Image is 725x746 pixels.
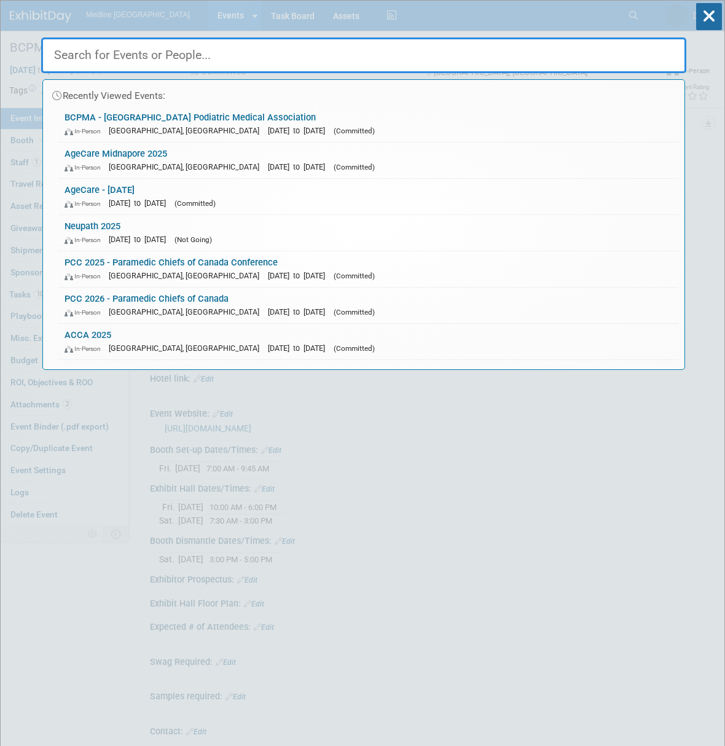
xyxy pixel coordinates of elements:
span: (Committed) [334,163,375,171]
span: In-Person [65,127,106,135]
span: (Committed) [334,272,375,280]
a: PCC 2025 - Paramedic Chiefs of Canada Conference In-Person [GEOGRAPHIC_DATA], [GEOGRAPHIC_DATA] [... [58,251,678,287]
span: [GEOGRAPHIC_DATA], [GEOGRAPHIC_DATA] [109,271,265,280]
span: (Committed) [174,199,216,208]
span: In-Person [65,308,106,316]
div: Recently Viewed Events: [49,80,678,106]
span: [GEOGRAPHIC_DATA], [GEOGRAPHIC_DATA] [109,162,265,171]
a: Neupath 2025 In-Person [DATE] to [DATE] (Not Going) [58,215,678,251]
a: ACCA 2025 In-Person [GEOGRAPHIC_DATA], [GEOGRAPHIC_DATA] [DATE] to [DATE] (Committed) [58,324,678,359]
span: In-Person [65,345,106,353]
span: [GEOGRAPHIC_DATA], [GEOGRAPHIC_DATA] [109,344,265,353]
span: In-Person [65,163,106,171]
span: [DATE] to [DATE] [109,198,172,208]
span: In-Person [65,272,106,280]
span: (Committed) [334,344,375,353]
a: AgeCare Midnapore 2025 In-Person [GEOGRAPHIC_DATA], [GEOGRAPHIC_DATA] [DATE] to [DATE] (Committed) [58,143,678,178]
span: [GEOGRAPHIC_DATA], [GEOGRAPHIC_DATA] [109,307,265,316]
span: (Not Going) [174,235,212,244]
span: [DATE] to [DATE] [268,126,331,135]
span: [DATE] to [DATE] [268,344,331,353]
span: [GEOGRAPHIC_DATA], [GEOGRAPHIC_DATA] [109,126,265,135]
span: [DATE] to [DATE] [268,307,331,316]
span: In-Person [65,236,106,244]
span: In-Person [65,200,106,208]
input: Search for Events or People... [41,37,686,73]
span: [DATE] to [DATE] [268,271,331,280]
a: PCC 2026 - Paramedic Chiefs of Canada In-Person [GEOGRAPHIC_DATA], [GEOGRAPHIC_DATA] [DATE] to [D... [58,288,678,323]
span: [DATE] to [DATE] [109,235,172,244]
span: (Committed) [334,308,375,316]
span: [DATE] to [DATE] [268,162,331,171]
a: AgeCare - [DATE] In-Person [DATE] to [DATE] (Committed) [58,179,678,214]
span: (Committed) [334,127,375,135]
a: BCPMA - [GEOGRAPHIC_DATA] Podiatric Medical Association In-Person [GEOGRAPHIC_DATA], [GEOGRAPHIC_... [58,106,678,142]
